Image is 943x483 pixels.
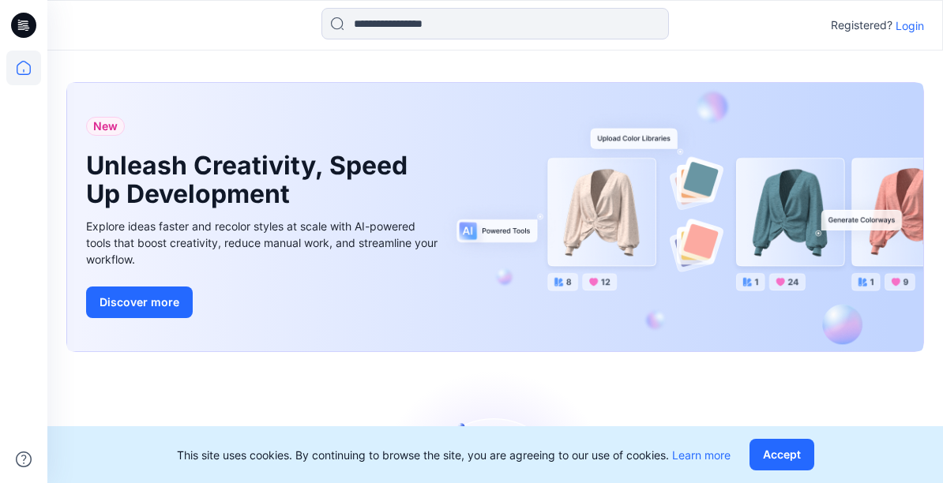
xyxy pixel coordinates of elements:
p: Registered? [831,16,892,35]
div: Explore ideas faster and recolor styles at scale with AI-powered tools that boost creativity, red... [86,218,441,268]
button: Accept [750,439,814,470]
a: Discover more [86,286,441,318]
h1: Unleash Creativity, Speed Up Development [86,152,418,208]
p: Login [896,17,924,34]
a: Learn more [672,448,731,462]
p: This site uses cookies. By continuing to browse the site, you are agreeing to our use of cookies. [177,447,731,463]
button: Discover more [86,286,193,318]
span: New [93,117,118,136]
